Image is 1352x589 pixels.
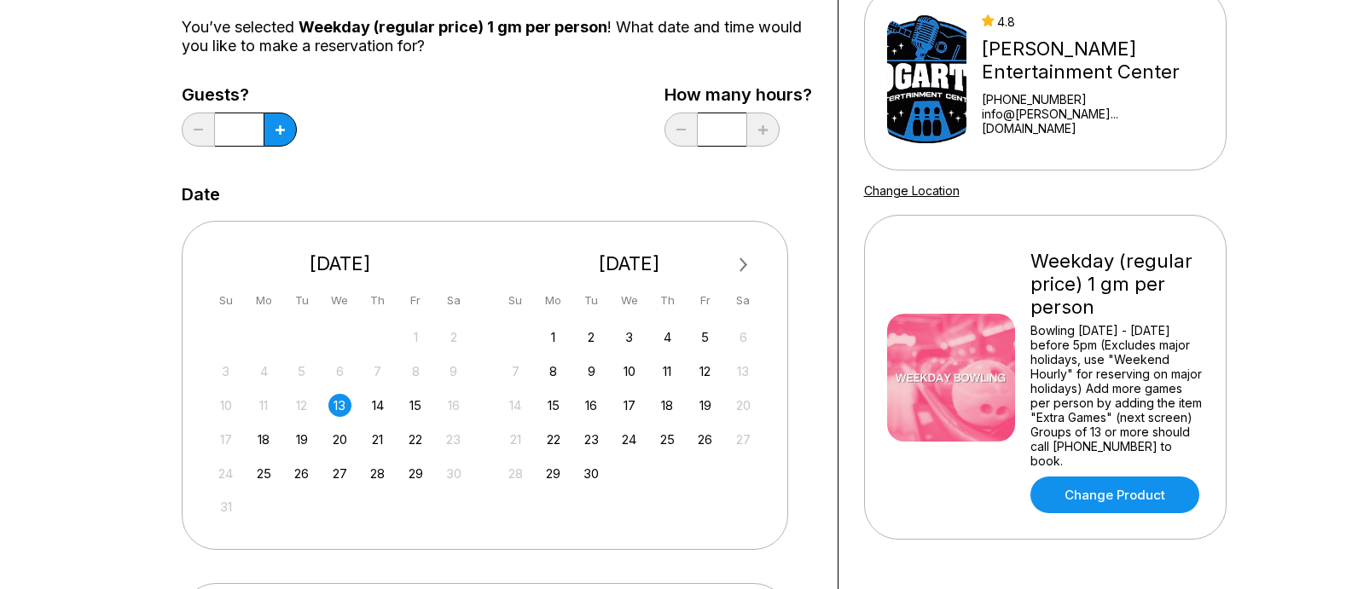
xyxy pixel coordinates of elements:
[214,428,237,451] div: Not available Sunday, August 17th, 2025
[982,14,1204,29] div: 4.8
[252,428,276,451] div: Choose Monday, August 18th, 2025
[328,360,351,383] div: Not available Wednesday, August 6th, 2025
[504,394,527,417] div: Not available Sunday, September 14th, 2025
[404,394,427,417] div: Choose Friday, August 15th, 2025
[887,15,966,143] img: Bogart's Entertainment Center
[404,326,427,349] div: Not available Friday, August 1st, 2025
[366,289,389,312] div: Th
[214,289,237,312] div: Su
[504,289,527,312] div: Su
[404,360,427,383] div: Not available Friday, August 8th, 2025
[580,326,603,349] div: Choose Tuesday, September 2nd, 2025
[328,289,351,312] div: We
[656,289,679,312] div: Th
[214,462,237,485] div: Not available Sunday, August 24th, 2025
[1030,323,1204,468] div: Bowling [DATE] - [DATE] before 5pm (Excludes major holidays, use "Weekend Hourly" for reserving o...
[542,394,565,417] div: Choose Monday, September 15th, 2025
[1030,250,1204,319] div: Weekday (regular price) 1 gm per person
[732,289,755,312] div: Sa
[542,428,565,451] div: Choose Monday, September 22nd, 2025
[693,289,717,312] div: Fr
[732,394,755,417] div: Not available Saturday, September 20th, 2025
[442,326,465,349] div: Not available Saturday, August 2nd, 2025
[542,360,565,383] div: Choose Monday, September 8th, 2025
[366,428,389,451] div: Choose Thursday, August 21st, 2025
[580,394,603,417] div: Choose Tuesday, September 16th, 2025
[542,462,565,485] div: Choose Monday, September 29th, 2025
[252,462,276,485] div: Choose Monday, August 25th, 2025
[618,428,641,451] div: Choose Wednesday, September 24th, 2025
[290,462,313,485] div: Choose Tuesday, August 26th, 2025
[366,462,389,485] div: Choose Thursday, August 28th, 2025
[730,251,757,279] button: Next Month
[497,252,762,275] div: [DATE]
[618,289,641,312] div: We
[182,185,220,204] label: Date
[887,314,1015,442] img: Weekday (regular price) 1 gm per person
[982,38,1204,84] div: [PERSON_NAME] Entertainment Center
[252,394,276,417] div: Not available Monday, August 11th, 2025
[328,428,351,451] div: Choose Wednesday, August 20th, 2025
[290,360,313,383] div: Not available Tuesday, August 5th, 2025
[732,326,755,349] div: Not available Saturday, September 6th, 2025
[693,360,717,383] div: Choose Friday, September 12th, 2025
[404,428,427,451] div: Choose Friday, August 22nd, 2025
[618,394,641,417] div: Choose Wednesday, September 17th, 2025
[664,85,812,104] label: How many hours?
[328,462,351,485] div: Choose Wednesday, August 27th, 2025
[580,428,603,451] div: Choose Tuesday, September 23rd, 2025
[299,18,607,36] span: Weekday (regular price) 1 gm per person
[504,462,527,485] div: Not available Sunday, September 28th, 2025
[504,428,527,451] div: Not available Sunday, September 21st, 2025
[693,326,717,349] div: Choose Friday, September 5th, 2025
[214,495,237,518] div: Not available Sunday, August 31st, 2025
[732,428,755,451] div: Not available Saturday, September 27th, 2025
[693,394,717,417] div: Choose Friday, September 19th, 2025
[290,394,313,417] div: Not available Tuesday, August 12th, 2025
[214,360,237,383] div: Not available Sunday, August 3rd, 2025
[214,394,237,417] div: Not available Sunday, August 10th, 2025
[542,326,565,349] div: Choose Monday, September 1st, 2025
[693,428,717,451] div: Choose Friday, September 26th, 2025
[404,289,427,312] div: Fr
[656,360,679,383] div: Choose Thursday, September 11th, 2025
[252,360,276,383] div: Not available Monday, August 4th, 2025
[182,18,812,55] div: You’ve selected ! What date and time would you like to make a reservation for?
[618,360,641,383] div: Choose Wednesday, September 10th, 2025
[290,289,313,312] div: Tu
[1030,476,1199,513] a: Change Product
[580,360,603,383] div: Choose Tuesday, September 9th, 2025
[442,360,465,383] div: Not available Saturday, August 9th, 2025
[208,252,473,275] div: [DATE]
[656,428,679,451] div: Choose Thursday, September 25th, 2025
[502,324,757,485] div: month 2025-09
[982,92,1204,107] div: [PHONE_NUMBER]
[442,394,465,417] div: Not available Saturday, August 16th, 2025
[864,183,960,198] a: Change Location
[618,326,641,349] div: Choose Wednesday, September 3rd, 2025
[542,289,565,312] div: Mo
[366,394,389,417] div: Choose Thursday, August 14th, 2025
[732,360,755,383] div: Not available Saturday, September 13th, 2025
[656,326,679,349] div: Choose Thursday, September 4th, 2025
[366,360,389,383] div: Not available Thursday, August 7th, 2025
[982,107,1204,136] a: info@[PERSON_NAME]...[DOMAIN_NAME]
[290,428,313,451] div: Choose Tuesday, August 19th, 2025
[504,360,527,383] div: Not available Sunday, September 7th, 2025
[442,428,465,451] div: Not available Saturday, August 23rd, 2025
[580,289,603,312] div: Tu
[212,324,468,519] div: month 2025-08
[580,462,603,485] div: Choose Tuesday, September 30th, 2025
[404,462,427,485] div: Choose Friday, August 29th, 2025
[252,289,276,312] div: Mo
[442,289,465,312] div: Sa
[442,462,465,485] div: Not available Saturday, August 30th, 2025
[656,394,679,417] div: Choose Thursday, September 18th, 2025
[182,85,297,104] label: Guests?
[328,394,351,417] div: Choose Wednesday, August 13th, 2025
